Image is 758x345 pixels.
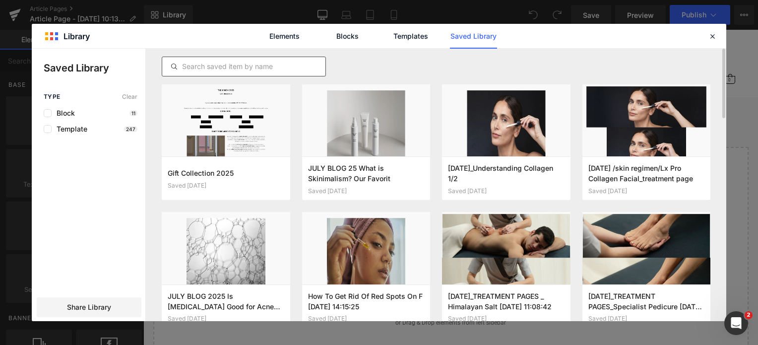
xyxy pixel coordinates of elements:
[582,44,592,54] a: 0
[10,35,34,65] a: b-corp
[448,188,565,195] div: Saved [DATE]
[745,311,753,319] span: 2
[448,163,565,183] h3: [DATE]_Understanding Collagen 1/2
[122,93,137,100] span: Clear
[263,7,352,26] img: Comfort Zone Nederland
[588,291,705,311] h3: [DATE]_TREATMENT PAGES_Specialist Pedicure [DATE] 9:18:29
[52,109,75,117] span: Block
[168,315,284,322] div: Saved [DATE]
[387,24,434,49] a: Templates
[129,110,137,116] p: 11
[245,43,293,61] a: Zonbescherming
[26,140,589,152] p: Start building your page
[44,61,145,75] p: Saved Library
[448,315,565,322] div: Saved [DATE]
[26,289,589,296] p: or Drag & Drop elements from left sidebar
[588,163,705,183] h3: [DATE] /skin regimen/Lx Pro Collagen Facial_treatment page
[588,188,705,195] div: Saved [DATE]
[52,125,87,133] span: Template
[313,36,334,68] button: Cadeau ideëen & Sets
[168,291,284,311] h3: JULY BLOG 2025 Is [MEDICAL_DATA] Good for Acne [DATE] 16:29:52
[308,315,425,322] div: Saved [DATE]
[168,168,284,178] h3: Gift Collection 2025
[13,35,31,65] svg: Certified B Corporation
[448,291,565,311] h3: [DATE]_TREATMENT PAGES _ Himalayan Salt [DATE] 11:08:42
[159,43,180,60] button: Gezicht
[354,43,392,60] button: Professioneel
[168,182,284,189] div: Saved [DATE]
[534,34,550,65] button: Search aria label
[67,302,111,312] span: Share Library
[263,262,352,281] a: Explore Template
[107,48,139,55] b: Bestsellers
[450,24,497,49] a: Saved Library
[724,311,748,335] iframe: Intercom live chat
[107,43,139,61] a: Bestsellers
[412,36,435,68] button: Over comfort zone
[585,48,589,53] span: 0
[308,163,425,183] h3: JULY BLOG 25 What is Skinimalism? Our Favorit
[324,24,371,49] a: Blocks
[308,291,425,311] h3: How To Get Rid Of Red Spots On F [DATE] 14:15:25
[588,315,705,322] div: Saved [DATE]
[200,43,225,60] button: Lichaam
[44,93,61,100] span: Type
[261,24,308,49] a: Elements
[162,61,325,72] input: Search saved item by name
[308,188,425,195] div: Saved [DATE]
[124,126,137,132] p: 247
